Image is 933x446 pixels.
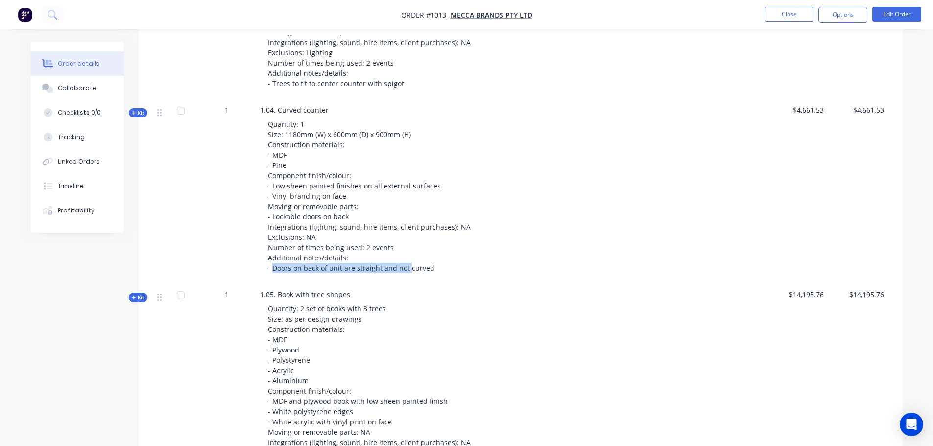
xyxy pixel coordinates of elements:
[872,7,921,22] button: Edit Order
[31,100,124,125] button: Checklists 0/0
[31,76,124,100] button: Collaborate
[832,289,884,300] span: $14,195.76
[401,10,451,20] span: Order #1013 -
[58,157,100,166] div: Linked Orders
[451,10,532,20] a: Mecca Brands Pty Ltd
[58,206,95,215] div: Profitability
[31,174,124,198] button: Timeline
[58,108,101,117] div: Checklists 0/0
[129,108,147,117] button: Kit
[129,293,147,302] button: Kit
[58,84,96,93] div: Collaborate
[132,109,144,117] span: Kit
[58,182,84,190] div: Timeline
[772,289,824,300] span: $14,195.76
[225,289,229,300] span: 1
[832,105,884,115] span: $4,661.53
[31,198,124,223] button: Profitability
[260,105,329,115] span: 1.04. Curved counter
[268,119,471,273] span: Quantity: 1 Size: 1180mm (W) x 600mm (D) x 900mm (H) Construction materials: - MDF - Pine Compone...
[225,105,229,115] span: 1
[31,51,124,76] button: Order details
[31,125,124,149] button: Tracking
[260,290,350,299] span: 1.05. Book with tree shapes
[132,294,144,301] span: Kit
[31,149,124,174] button: Linked Orders
[58,133,85,141] div: Tracking
[818,7,867,23] button: Options
[58,59,99,68] div: Order details
[765,7,813,22] button: Close
[900,413,923,436] div: Open Intercom Messenger
[18,7,32,22] img: Factory
[772,105,824,115] span: $4,661.53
